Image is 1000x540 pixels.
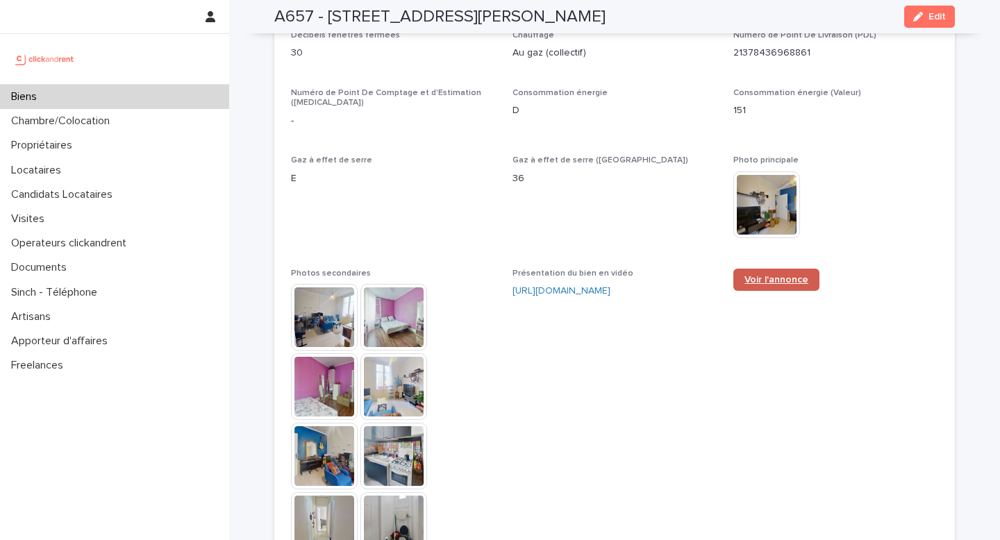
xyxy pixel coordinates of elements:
[512,103,717,118] p: D
[512,156,688,164] span: Gaz à effet de serre ([GEOGRAPHIC_DATA])
[274,7,606,27] h2: A657 - [STREET_ADDRESS][PERSON_NAME]
[733,46,938,60] p: 21378436968861
[291,31,400,40] span: Décibels fenêtres fermées
[904,6,955,28] button: Edit
[291,89,481,107] span: Numéro de Point De Comptage et d'Estimation ([MEDICAL_DATA])
[512,171,717,186] p: 36
[6,359,74,372] p: Freelances
[512,46,717,60] p: Au gaz (collectif)
[733,103,938,118] p: 151
[6,310,62,323] p: Artisans
[6,261,78,274] p: Documents
[733,269,819,291] a: Voir l'annonce
[291,269,371,278] span: Photos secondaires
[512,286,610,296] a: [URL][DOMAIN_NAME]
[6,164,72,177] p: Locataires
[291,156,372,164] span: Gaz à effet de serre
[11,45,78,73] img: UCB0brd3T0yccxBKYDjQ
[512,89,608,97] span: Consommation énergie
[291,171,496,186] p: E
[6,286,108,299] p: Sinch - Téléphone
[291,114,496,128] p: -
[733,156,799,164] span: Photo principale
[6,212,56,226] p: Visites
[512,31,554,40] span: Chauffage
[733,89,861,97] span: Consommation énergie (Valeur)
[6,237,137,250] p: Operateurs clickandrent
[291,46,496,60] p: 30
[928,12,946,22] span: Edit
[6,139,83,152] p: Propriétaires
[733,31,876,40] span: Numéro de Point De Livraison (PDL)
[6,90,48,103] p: Biens
[744,275,808,285] span: Voir l'annonce
[6,188,124,201] p: Candidats Locataires
[6,335,119,348] p: Apporteur d'affaires
[6,115,121,128] p: Chambre/Colocation
[512,269,633,278] span: Présentation du bien en vidéo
